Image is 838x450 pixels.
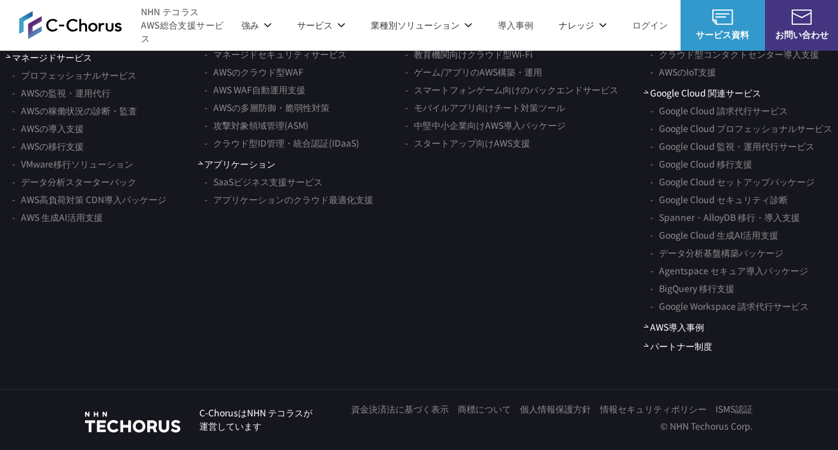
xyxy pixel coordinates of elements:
a: Google Cloud セキュリティ診断 [650,190,788,208]
a: 情報セキュリティポリシー [600,402,707,416]
a: VMware移行ソリューション [12,155,133,173]
a: Google Cloud セットアップパッケージ [650,173,815,190]
a: 資金決済法に基づく表示 [351,402,449,416]
a: データ分析基盤構築パッケージ [650,244,783,261]
a: ログイン [632,18,668,32]
span: Google Cloud 関連サービス [644,86,761,100]
a: 中堅中小企業向けAWS導入パッケージ [405,116,566,134]
a: BigQuery 移行支援 [650,279,735,297]
a: Google Cloud プロフェッショナルサービス [650,119,832,137]
a: AWSの稼働状況の診断・監査 [12,102,137,119]
a: AWSの多層防御・脆弱性対策 [204,98,329,116]
a: SaaSビジネス支援サービス [204,173,323,190]
span: サービス資料 [681,28,766,41]
a: Agentspace セキュア導入パッケージ [650,261,808,279]
a: AWSの導入支援 [12,119,84,137]
p: © NHN Techorus Corp. [342,420,753,433]
p: C-ChorusはNHN テコラスが 運営しています [199,406,312,433]
a: マネージドサービス [6,51,92,64]
a: Google Cloud 生成AI活用支援 [650,226,778,244]
a: マネージドセキュリティサービス [204,45,347,63]
a: AWS 生成AI活用支援 [12,208,103,226]
a: Google Cloud 監視・運用代行サービス [650,137,815,155]
a: AWS高負荷対策 CDN導入パッケージ [12,190,166,208]
a: AWSのクラウド型WAF [204,63,303,81]
a: スマートフォンゲーム向けのバックエンドサービス [405,81,618,98]
a: AWSの移行支援 [12,137,84,155]
a: AWSの監視・運用代行 [12,84,110,102]
a: AWS導入事例 [644,321,704,334]
a: モバイルアプリ向けチート対策ツール [405,98,565,116]
a: Google Cloud 請求代行サービス [650,102,788,119]
a: プロフェッショナルサービス [12,66,136,84]
a: AWS総合支援サービス C-Chorus NHN テコラスAWS総合支援サービス [19,5,229,45]
a: クラウド型ID管理・統合認証(IDaaS) [204,134,359,152]
a: 導入事例 [498,18,533,32]
p: ナレッジ [559,18,607,32]
img: お問い合わせ [792,10,812,25]
a: パートナー制度 [644,340,712,353]
a: データ分析スターターパック [12,173,136,190]
a: AWS WAF自動運用支援 [204,81,305,98]
a: ISMS認証 [715,402,753,416]
a: Google Workspace 請求代行サービス [650,297,809,315]
span: NHN テコラス AWS総合支援サービス [141,5,229,45]
a: 個人情報保護方針 [520,402,591,416]
p: 強み [241,18,272,32]
p: 業種別ソリューション [371,18,472,32]
a: 教育機関向けクラウド型Wi-Fi [405,45,533,63]
a: AWSのIoT支援 [650,63,716,81]
img: AWS総合支援サービス C-Chorus サービス資料 [712,10,733,25]
a: Google Cloud 移行支援 [650,155,752,173]
img: AWS総合支援サービス C-Chorus [19,11,122,40]
p: サービス [297,18,345,32]
a: スタートアップ向けAWS支援 [405,134,530,152]
span: アプリケーション [198,157,276,171]
a: ゲーム/アプリのAWS構築・運用 [405,63,542,81]
span: お問い合わせ [765,28,838,41]
a: Spanner・AlloyDB 移行・導入支援 [650,208,800,226]
a: 商標について [458,402,511,416]
a: クラウド型コンタクトセンター導入支援 [650,45,819,63]
a: アプリケーションのクラウド最適化支援 [204,190,373,208]
a: 攻撃対象領域管理(ASM) [204,116,309,134]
